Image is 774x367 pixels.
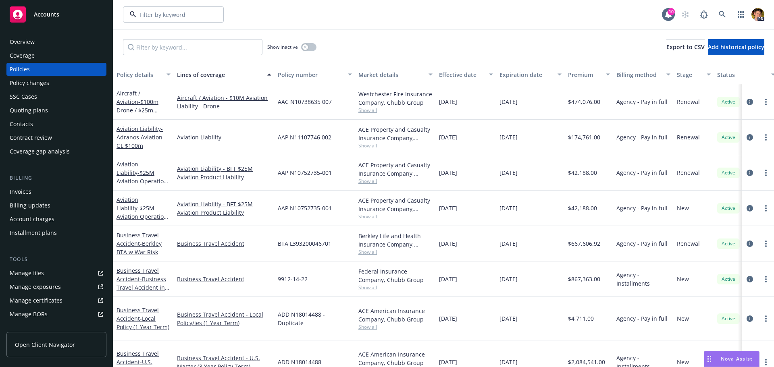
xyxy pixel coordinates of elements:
[358,178,433,185] span: Show all
[174,65,275,84] button: Lines of coverage
[568,133,600,141] span: $174,761.00
[714,6,730,23] a: Search
[439,97,457,106] span: [DATE]
[6,145,106,158] a: Coverage gap analysis
[6,3,106,26] a: Accounts
[677,204,689,212] span: New
[177,310,271,327] a: Business Travel Accident - Local Policy/ies (1 Year Term)
[278,133,331,141] span: AAP N11107746 002
[358,161,433,178] div: ACE Property and Casualty Insurance Company, Chubb Group
[10,213,54,226] div: Account charges
[278,70,343,79] div: Policy number
[117,160,170,193] a: Aviation Liability
[677,133,700,141] span: Renewal
[358,213,433,220] span: Show all
[761,239,771,249] a: more
[499,97,518,106] span: [DATE]
[568,358,605,366] span: $2,084,541.00
[117,231,162,256] a: Business Travel Accident
[761,274,771,284] a: more
[177,275,271,283] a: Business Travel Accident
[278,168,332,177] span: AAP N10752735-001
[721,355,753,362] span: Nova Assist
[745,314,755,323] a: circleInformation
[499,314,518,323] span: [DATE]
[6,199,106,212] a: Billing updates
[113,65,174,84] button: Policy details
[10,118,33,131] div: Contacts
[568,314,594,323] span: $4,711.00
[761,203,771,213] a: more
[34,11,59,18] span: Accounts
[358,267,433,284] div: Federal Insurance Company, Chubb Group
[496,65,565,84] button: Expiration date
[10,49,35,62] div: Coverage
[720,98,737,106] span: Active
[10,294,62,307] div: Manage certificates
[439,358,457,366] span: [DATE]
[6,49,106,62] a: Coverage
[6,280,106,293] a: Manage exposures
[275,65,355,84] button: Policy number
[117,275,170,342] span: - Business Travel Accident into Area I War Risk Zone between 02/15/23-26. $212729 annually for ea...
[436,65,496,84] button: Effective date
[616,70,662,79] div: Billing method
[6,294,106,307] a: Manage certificates
[499,133,518,141] span: [DATE]
[439,204,457,212] span: [DATE]
[568,275,600,283] span: $867,363.00
[10,90,37,103] div: SSC Cases
[720,315,737,322] span: Active
[565,65,613,84] button: Premium
[761,314,771,323] a: more
[720,276,737,283] span: Active
[708,39,764,55] button: Add historical policy
[10,267,44,280] div: Manage files
[720,240,737,247] span: Active
[499,239,518,248] span: [DATE]
[10,308,48,321] div: Manage BORs
[358,249,433,255] span: Show all
[616,97,668,106] span: Agency - Pay in full
[358,70,424,79] div: Market details
[439,275,457,283] span: [DATE]
[761,357,771,367] a: more
[499,358,518,366] span: [DATE]
[751,8,764,21] img: photo
[267,44,298,50] span: Show inactive
[10,131,52,144] div: Contract review
[117,267,170,342] a: Business Travel Accident
[720,134,737,141] span: Active
[117,315,169,331] span: - Local Policy (1 Year Term)
[117,70,162,79] div: Policy details
[358,323,433,330] span: Show all
[278,204,332,212] span: AAP N10752735-001
[358,232,433,249] div: Berkley Life and Health Insurance Company, [PERSON_NAME] Corporation
[358,196,433,213] div: ACE Property and Casualty Insurance Company, Chubb Group
[358,350,433,367] div: ACE American Insurance Company, Chubb Group
[568,239,600,248] span: $667,606.92
[177,239,271,248] a: Business Travel Accident
[117,89,158,122] a: Aircraft / Aviation
[745,203,755,213] a: circleInformation
[568,168,597,177] span: $42,188.00
[6,174,106,182] div: Billing
[666,39,705,55] button: Export to CSV
[668,8,675,15] div: 10
[745,133,755,142] a: circleInformation
[616,168,668,177] span: Agency - Pay in full
[499,204,518,212] span: [DATE]
[745,274,755,284] a: circleInformation
[499,168,518,177] span: [DATE]
[761,133,771,142] a: more
[15,340,75,349] span: Open Client Navigator
[761,97,771,107] a: more
[6,308,106,321] a: Manage BORs
[439,168,457,177] span: [DATE]
[677,239,700,248] span: Renewal
[10,145,70,158] div: Coverage gap analysis
[761,168,771,178] a: more
[10,35,35,48] div: Overview
[613,65,674,84] button: Billing method
[677,97,700,106] span: Renewal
